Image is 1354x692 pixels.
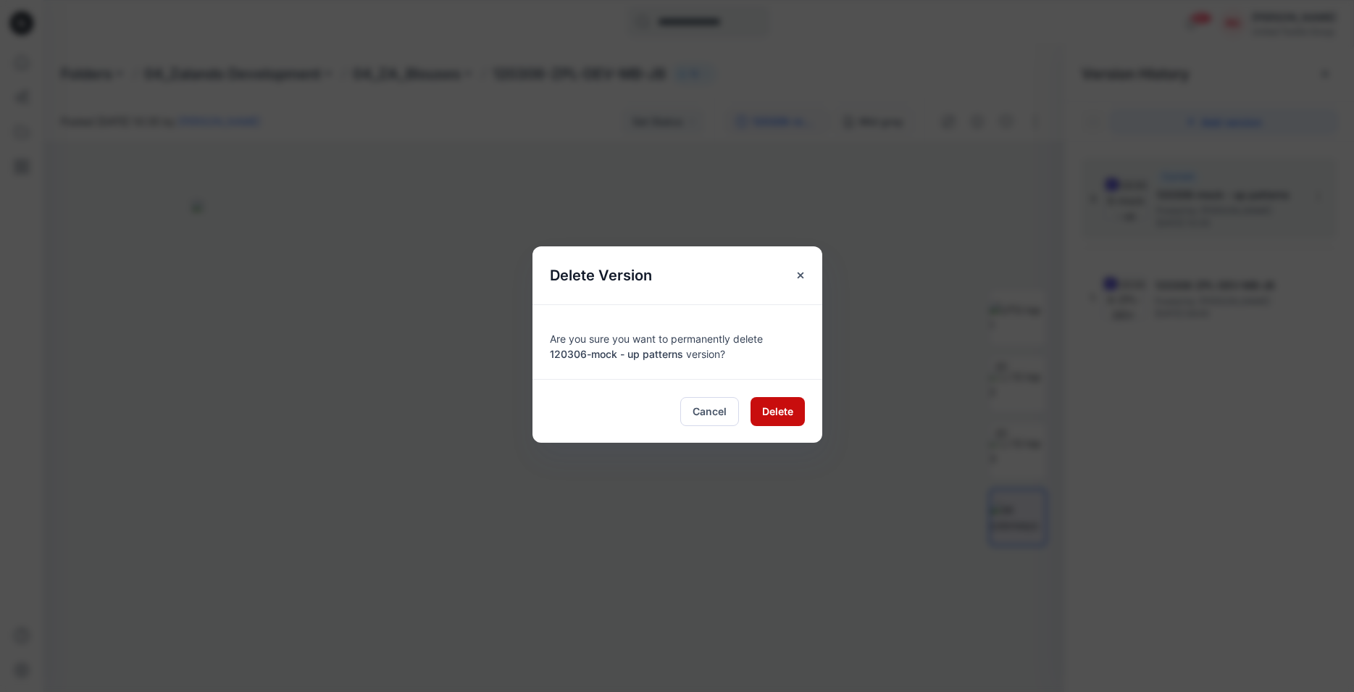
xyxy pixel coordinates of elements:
[787,262,814,288] button: Close
[762,404,793,419] span: Delete
[550,322,805,362] div: Are you sure you want to permanently delete version?
[550,348,683,360] span: 120306-mock - up patterns
[680,397,739,426] button: Cancel
[693,404,727,419] span: Cancel
[532,246,669,304] h5: Delete Version
[751,397,805,426] button: Delete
